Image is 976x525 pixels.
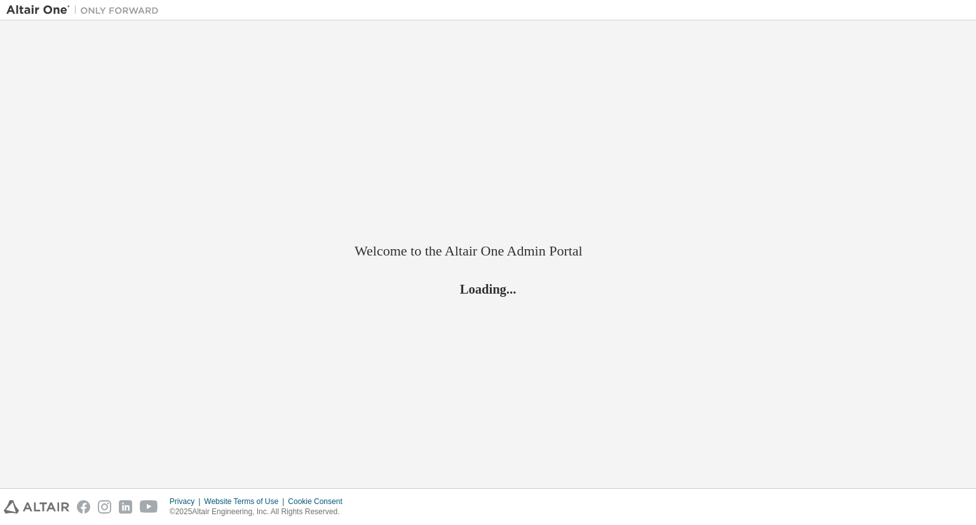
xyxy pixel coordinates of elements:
[355,281,621,297] h2: Loading...
[6,4,165,17] img: Altair One
[288,496,349,507] div: Cookie Consent
[170,507,350,517] p: © 2025 Altair Engineering, Inc. All Rights Reserved.
[98,500,111,514] img: instagram.svg
[140,500,158,514] img: youtube.svg
[77,500,90,514] img: facebook.svg
[204,496,288,507] div: Website Terms of Use
[170,496,204,507] div: Privacy
[4,500,69,514] img: altair_logo.svg
[355,242,621,260] h2: Welcome to the Altair One Admin Portal
[119,500,132,514] img: linkedin.svg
